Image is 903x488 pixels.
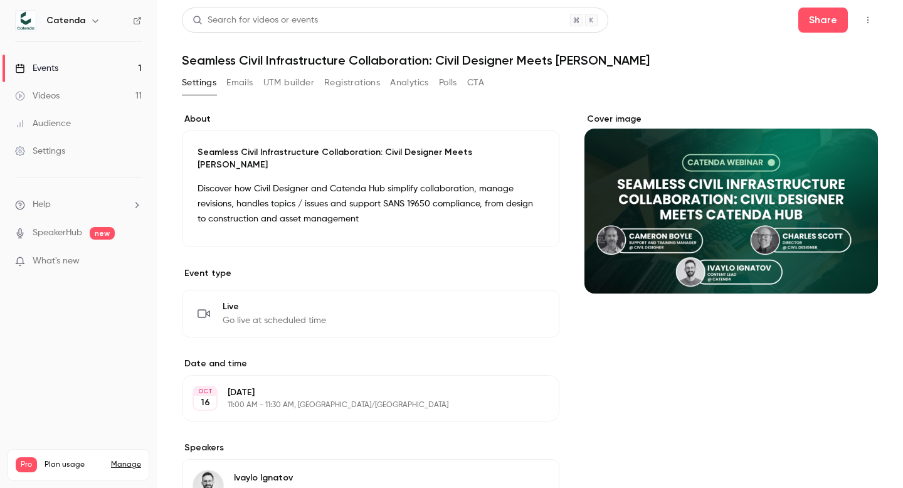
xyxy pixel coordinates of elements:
[228,400,493,410] p: 11:00 AM - 11:30 AM, [GEOGRAPHIC_DATA]/[GEOGRAPHIC_DATA]
[127,256,142,267] iframe: Noticeable Trigger
[798,8,848,33] button: Share
[201,396,210,409] p: 16
[46,14,85,27] h6: Catenda
[198,146,544,171] p: Seamless Civil Infrastructure Collaboration: Civil Designer Meets [PERSON_NAME]
[182,73,216,93] button: Settings
[390,73,429,93] button: Analytics
[234,472,338,484] p: Ivaylo Ignatov
[226,73,253,93] button: Emails
[33,255,80,268] span: What's new
[90,227,115,240] span: new
[584,113,878,294] section: Cover image
[15,90,60,102] div: Videos
[45,460,103,470] span: Plan usage
[16,11,36,31] img: Catenda
[15,62,58,75] div: Events
[467,73,484,93] button: CTA
[111,460,141,470] a: Manage
[193,14,318,27] div: Search for videos or events
[324,73,380,93] button: Registrations
[182,442,559,454] label: Speakers
[223,314,326,327] span: Go live at scheduled time
[33,198,51,211] span: Help
[182,267,559,280] p: Event type
[33,226,82,240] a: SpeakerHub
[16,457,37,472] span: Pro
[182,358,559,370] label: Date and time
[182,53,878,68] h1: Seamless Civil Infrastructure Collaboration: Civil Designer Meets [PERSON_NAME]
[182,113,559,125] label: About
[15,198,142,211] li: help-dropdown-opener
[228,386,493,399] p: [DATE]
[584,113,878,125] label: Cover image
[439,73,457,93] button: Polls
[223,300,326,313] span: Live
[198,181,544,226] p: Discover how Civil Designer and Catenda Hub simplify collaboration, manage revisions, handles top...
[15,117,71,130] div: Audience
[194,387,216,396] div: OCT
[15,145,65,157] div: Settings
[263,73,314,93] button: UTM builder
